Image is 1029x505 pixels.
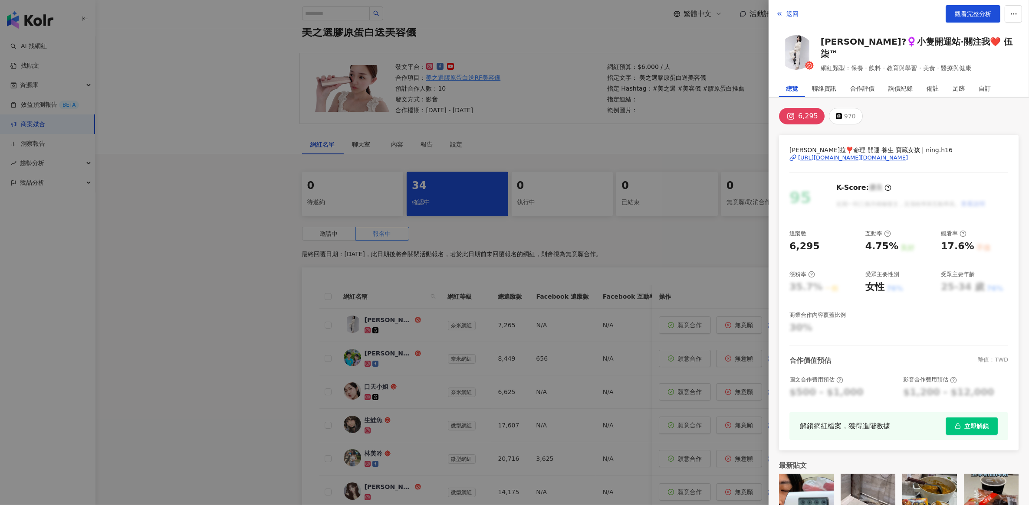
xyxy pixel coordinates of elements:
div: 合作價值預估 [789,356,831,365]
div: 詢價紀錄 [888,80,913,97]
a: [PERSON_NAME]?‍♀️小隻開運站·關注我❤️ 伍柒™ [821,36,1019,60]
div: 備註 [927,80,939,97]
div: 影音合作費用預估 [903,376,957,384]
div: 觀看率 [941,230,967,238]
div: [URL][DOMAIN_NAME][DOMAIN_NAME] [798,154,908,162]
div: 970 [844,110,856,122]
div: 合作評價 [850,80,874,97]
div: 足跡 [953,80,965,97]
div: 互動率 [865,230,891,238]
img: KOL Avatar [779,35,814,70]
div: 17.6% [941,240,974,253]
button: 立即解鎖 [946,417,998,435]
div: 商業合作內容覆蓋比例 [789,311,846,319]
div: 受眾主要性別 [865,270,899,278]
div: 總覽 [786,80,798,97]
div: 圖文合作費用預估 [789,376,843,384]
span: 立即解鎖 [964,423,989,430]
span: [PERSON_NAME]拉❣️命理 開運 養生 寶藏女孩 | ning.h16 [789,145,1008,155]
span: 返回 [786,10,799,17]
a: [URL][DOMAIN_NAME][DOMAIN_NAME] [789,154,1008,162]
button: 返回 [776,5,799,23]
div: 女性 [865,280,884,294]
a: KOL Avatar [779,35,814,73]
div: 6,295 [789,240,820,253]
div: 聯絡資訊 [812,80,836,97]
div: 6,295 [798,110,818,122]
div: 4.75% [865,240,898,253]
div: K-Score : [836,183,891,192]
div: 解鎖網紅檔案，獲得進階數據 [800,420,890,431]
span: 觀看完整分析 [955,10,991,17]
a: 觀看完整分析 [946,5,1000,23]
div: 追蹤數 [789,230,806,238]
div: 最新貼文 [779,461,1019,470]
button: 6,295 [779,108,825,124]
div: 漲粉率 [789,270,815,278]
span: 網紅類型：保養 · 飲料 · 教育與學習 · 美食 · 醫療與健康 [821,63,1019,73]
div: 受眾主要年齡 [941,270,975,278]
div: 自訂 [979,80,991,97]
button: 970 [829,108,863,124]
div: 幣值：TWD [978,356,1008,365]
